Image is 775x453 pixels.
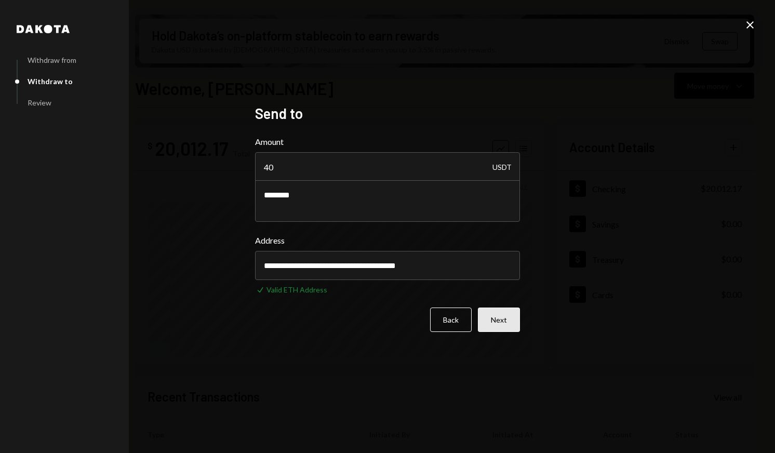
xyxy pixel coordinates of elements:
[255,234,520,247] label: Address
[255,103,520,124] h2: Send to
[266,284,327,295] div: Valid ETH Address
[478,308,520,332] button: Next
[28,77,73,86] div: Withdraw to
[492,152,512,181] div: USDT
[255,136,520,148] label: Amount
[28,98,51,107] div: Review
[255,152,520,181] input: Enter amount
[28,56,76,64] div: Withdraw from
[430,308,472,332] button: Back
